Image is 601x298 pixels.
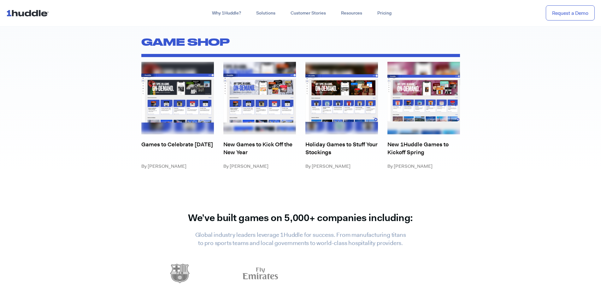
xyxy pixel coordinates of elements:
[249,8,283,19] a: Solutions
[140,213,462,225] h2: We’ve built games on 5,000+ companies including:
[333,8,370,19] a: Resources
[141,33,460,51] h2: Game Shop
[223,163,296,170] p: By [PERSON_NAME]
[370,8,399,19] a: Pricing
[546,5,595,21] a: Request a Demo
[305,141,378,157] a: Holiday Games to Stuff Your Stockings
[141,141,214,157] a: Games to Celebrate [DATE]
[223,141,296,157] a: New Games to Kick Off the New Year
[193,231,408,248] h2: Global industry leaders leverage 1Huddle for success. From manufacturing titans to pro sports tea...
[321,266,361,281] img: Font-Walt-Disney-logo-scaled.jpg
[387,141,460,157] a: New 1Huddle Games to Kickoff Spring
[204,8,249,19] a: Why 1Huddle?
[242,264,279,282] img: Emirates-Symbol-1.png
[387,163,460,170] p: By [PERSON_NAME]
[401,265,441,283] img: Untitled-3-26-1.png
[283,8,333,19] a: Customer Stories
[305,163,378,170] p: By [PERSON_NAME]
[141,163,214,170] p: By [PERSON_NAME]
[6,7,51,19] img: ...
[170,263,190,283] img: Barcelona-logo.png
